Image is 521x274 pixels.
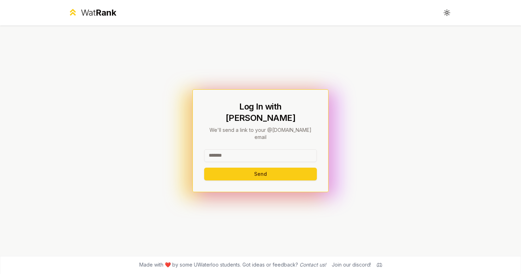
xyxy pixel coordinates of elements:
[139,261,326,268] span: Made with ❤️ by some UWaterloo students. Got ideas or feedback?
[299,262,326,268] a: Contact us!
[204,168,317,180] button: Send
[96,7,116,18] span: Rank
[204,101,317,124] h1: Log In with [PERSON_NAME]
[332,261,371,268] div: Join our discord!
[68,7,116,18] a: WatRank
[204,127,317,141] p: We'll send a link to your @[DOMAIN_NAME] email
[81,7,116,18] div: Wat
